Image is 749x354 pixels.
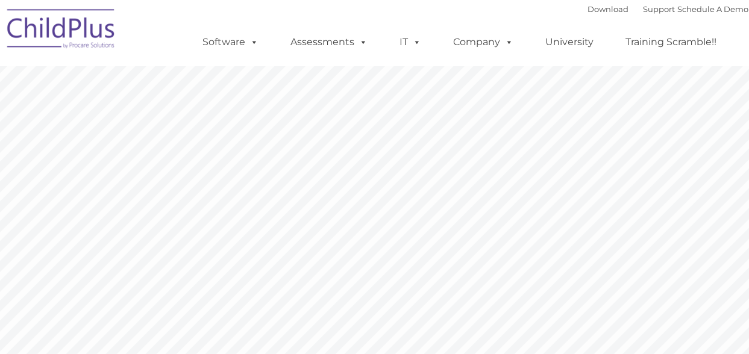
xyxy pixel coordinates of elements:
a: University [533,30,606,54]
a: Software [190,30,271,54]
a: Assessments [278,30,380,54]
font: | [588,4,748,14]
a: Company [441,30,525,54]
a: Download [588,4,628,14]
a: Support [643,4,675,14]
a: Training Scramble!! [613,30,729,54]
a: Schedule A Demo [677,4,748,14]
img: ChildPlus by Procare Solutions [1,1,122,61]
a: IT [387,30,433,54]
